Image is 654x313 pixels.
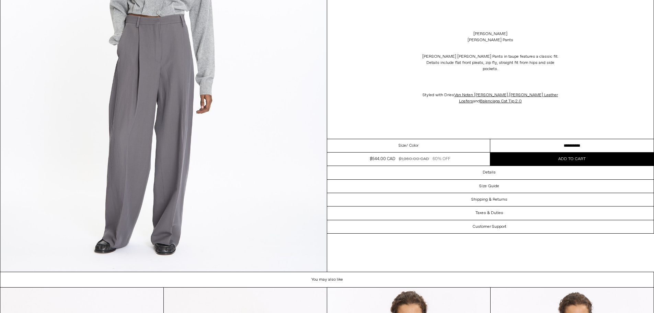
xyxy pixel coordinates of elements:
span: / Color [406,143,418,149]
div: [PERSON_NAME] Pants [468,37,513,43]
span: Styled with Dries , and [423,92,558,104]
div: $544.00 CAD [370,156,395,162]
span: Add to cart [558,156,586,162]
h1: You may also like [0,272,654,288]
div: $1,360.00 CAD [399,156,429,162]
a: [PERSON_NAME] [473,31,507,37]
a: Balenciaga Cat Tip 2.0 [480,99,522,104]
a: Van Noten [PERSON_NAME] [454,92,508,98]
div: 60% OFF [433,156,450,162]
h3: Details [483,170,496,175]
h3: Shipping & Returns [471,197,507,202]
span: Size [399,143,406,149]
h3: Customer Support [472,224,506,229]
h3: Size Guide [479,184,499,189]
p: [PERSON_NAME] [PERSON_NAME] Pants in taupe features a classic fit. Details include flat front ple... [422,50,559,76]
h3: Taxes & Duties [475,211,503,215]
button: Add to cart [490,153,654,166]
